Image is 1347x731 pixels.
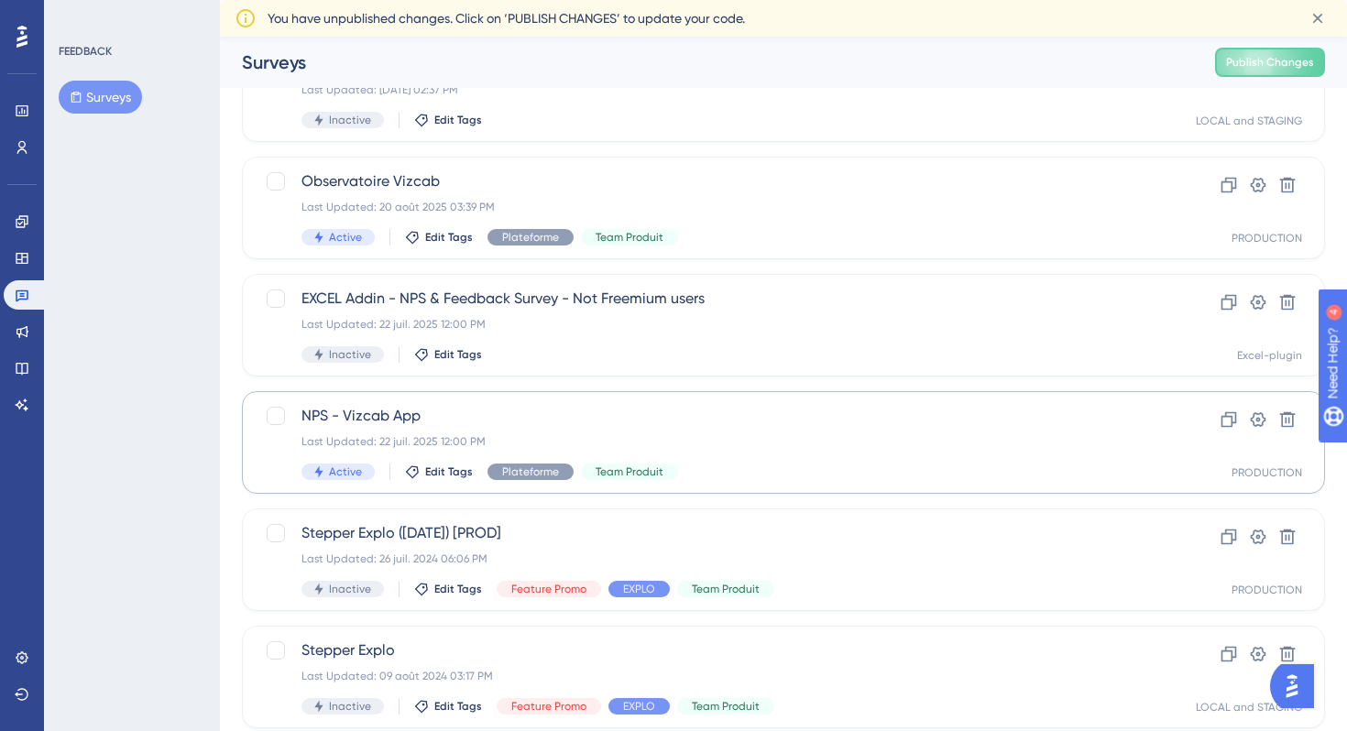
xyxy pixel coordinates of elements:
span: Team Produit [596,464,663,479]
span: Plateforme [502,464,559,479]
div: FEEDBACK [59,44,112,59]
span: EXCEL Addin - NPS & Feedback Survey - Not Freemium users [301,288,1119,310]
div: Last Updated: [DATE] 02:37 PM [301,82,1119,97]
span: Need Help? [43,5,115,27]
span: Team Produit [692,699,760,714]
div: Excel-plugin [1237,348,1302,363]
span: Inactive [329,699,371,714]
button: Edit Tags [414,113,482,127]
div: PRODUCTION [1232,231,1302,245]
div: Last Updated: 20 août 2025 03:39 PM [301,200,1119,214]
div: Last Updated: 22 juil. 2025 12:00 PM [301,317,1119,332]
button: Edit Tags [414,582,482,596]
span: NPS - Vizcab App [301,405,1119,427]
span: Edit Tags [434,113,482,127]
button: Publish Changes [1215,48,1325,77]
span: Feature Promo [511,699,586,714]
span: Inactive [329,582,371,596]
div: Last Updated: 09 août 2024 03:17 PM [301,669,1119,683]
span: EXPLO [623,699,655,714]
span: Active [329,464,362,479]
button: Edit Tags [414,699,482,714]
div: Surveys [242,49,1169,75]
span: Active [329,230,362,245]
span: Inactive [329,113,371,127]
button: Edit Tags [405,464,473,479]
span: Edit Tags [425,464,473,479]
span: Edit Tags [434,699,482,714]
span: Edit Tags [434,347,482,362]
div: PRODUCTION [1232,465,1302,480]
button: Edit Tags [414,347,482,362]
div: Last Updated: 26 juil. 2024 06:06 PM [301,551,1119,566]
button: Edit Tags [405,230,473,245]
iframe: UserGuiding AI Assistant Launcher [1270,659,1325,714]
span: Publish Changes [1226,55,1314,70]
span: You have unpublished changes. Click on ‘PUBLISH CHANGES’ to update your code. [268,7,745,29]
span: EXPLO [623,582,655,596]
span: Team Produit [596,230,663,245]
div: LOCAL and STAGING [1196,700,1302,715]
div: Last Updated: 22 juil. 2025 12:00 PM [301,434,1119,449]
span: Edit Tags [434,582,482,596]
button: Surveys [59,81,142,114]
span: Team Produit [692,582,760,596]
span: Feature Promo [511,582,586,596]
span: Stepper Explo [301,639,1119,661]
div: 4 [127,9,133,24]
span: Stepper Explo ([DATE]) [PROD] [301,522,1119,544]
span: Edit Tags [425,230,473,245]
div: LOCAL and STAGING [1196,114,1302,128]
span: Plateforme [502,230,559,245]
span: Observatoire Vizcab [301,170,1119,192]
span: Inactive [329,347,371,362]
div: PRODUCTION [1232,583,1302,597]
